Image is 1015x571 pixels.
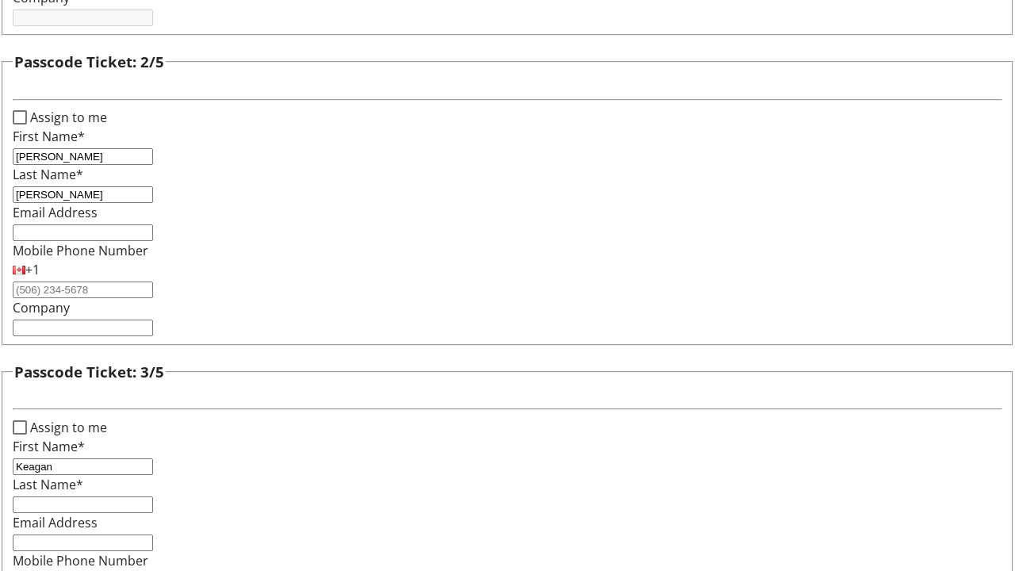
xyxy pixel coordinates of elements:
label: First Name* [13,438,85,455]
h3: Passcode Ticket: 2/5 [14,51,164,73]
label: First Name* [13,128,85,145]
label: Assign to me [27,108,107,127]
input: (506) 234-5678 [13,282,153,298]
label: Company [13,299,70,316]
label: Mobile Phone Number [13,552,148,569]
label: Email Address [13,514,98,531]
label: Mobile Phone Number [13,242,148,259]
label: Last Name* [13,166,83,183]
label: Assign to me [27,418,107,437]
label: Last Name* [13,476,83,493]
h3: Passcode Ticket: 3/5 [14,361,164,383]
label: Email Address [13,204,98,221]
